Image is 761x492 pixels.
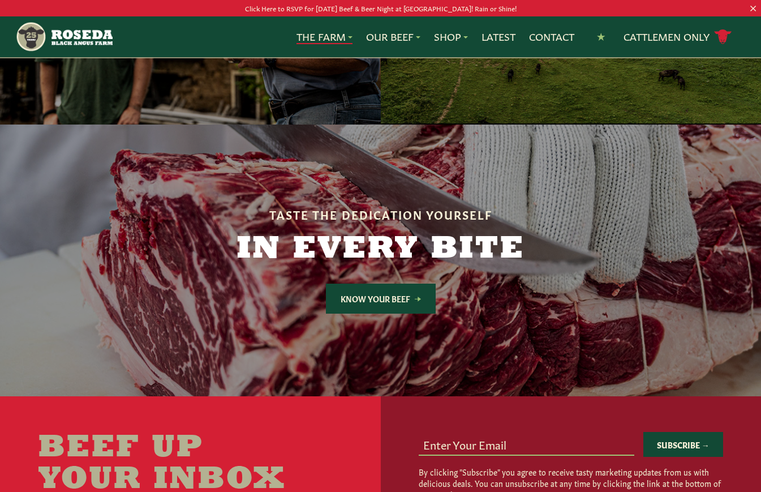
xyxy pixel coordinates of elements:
[419,433,634,455] input: Enter Your Email
[326,284,436,314] a: Know Your Beef
[481,29,515,44] a: Latest
[38,2,723,14] p: Click Here to RSVP for [DATE] Beef & Beer Night at [GEOGRAPHIC_DATA]! Rain or Shine!
[366,29,420,44] a: Our Beef
[529,29,574,44] a: Contact
[643,432,723,457] button: Subscribe →
[15,21,113,53] img: https://roseda.com/wp-content/uploads/2021/05/roseda-25-header.png
[164,208,598,220] h6: Taste the Dedication Yourself
[296,29,352,44] a: The Farm
[164,234,598,266] h2: In Every Bite
[434,29,468,44] a: Shop
[624,27,732,47] a: Cattlemen Only
[15,16,746,57] nav: Main Navigation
